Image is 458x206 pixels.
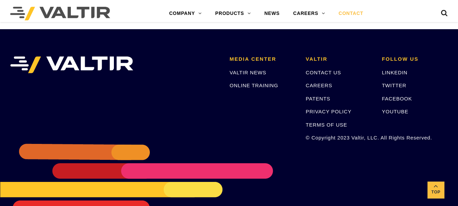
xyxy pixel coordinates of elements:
[10,56,133,73] img: VALTIR
[306,96,331,101] a: PATENTS
[382,109,408,114] a: YOUTUBE
[230,56,296,62] h2: MEDIA CENTER
[382,82,406,88] a: TWITTER
[306,109,352,114] a: PRIVACY POLICY
[286,7,332,20] a: CAREERS
[306,134,372,142] p: © Copyright 2023 Valtir, LLC. All Rights Reserved.
[230,70,266,75] a: VALTIR NEWS
[332,7,370,20] a: CONTACT
[306,82,332,88] a: CAREERS
[258,7,286,20] a: NEWS
[208,7,258,20] a: PRODUCTS
[162,7,208,20] a: COMPANY
[306,122,347,128] a: TERMS OF USE
[306,70,341,75] a: CONTACT US
[230,82,278,88] a: ONLINE TRAINING
[382,96,412,101] a: FACEBOOK
[10,7,110,20] img: Valtir
[427,182,444,199] a: Top
[427,188,444,196] span: Top
[382,56,448,62] h2: FOLLOW US
[382,70,407,75] a: LINKEDIN
[306,56,372,62] h2: VALTIR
